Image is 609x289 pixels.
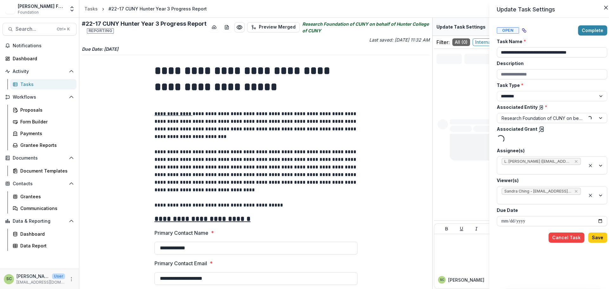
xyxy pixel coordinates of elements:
[497,177,603,184] label: Viewer(s)
[573,188,579,194] div: Remove Sandra Ching - sching@lavellefund.org
[497,126,603,133] label: Associated Grant
[497,27,519,34] span: Open
[504,159,572,164] span: L. [PERSON_NAME] ([EMAIL_ADDRESS][DOMAIN_NAME])
[586,162,594,169] div: Clear selected options
[588,233,607,243] button: Save
[497,207,603,213] label: Due Date
[504,189,572,194] span: Sandra Ching - [EMAIL_ADDRESS][DOMAIN_NAME]
[519,25,529,36] button: View dependent tasks
[497,104,603,110] label: Associated Entity
[497,147,603,154] label: Assignee(s)
[497,82,603,89] label: Task Type
[497,60,603,67] label: Description
[573,158,579,165] div: Remove L. Beth Brady (lbrady@hunter.cuny.edu)
[497,38,603,45] label: Task Name
[586,192,594,199] div: Clear selected options
[578,25,607,36] button: Complete
[548,233,584,243] button: Cancel Task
